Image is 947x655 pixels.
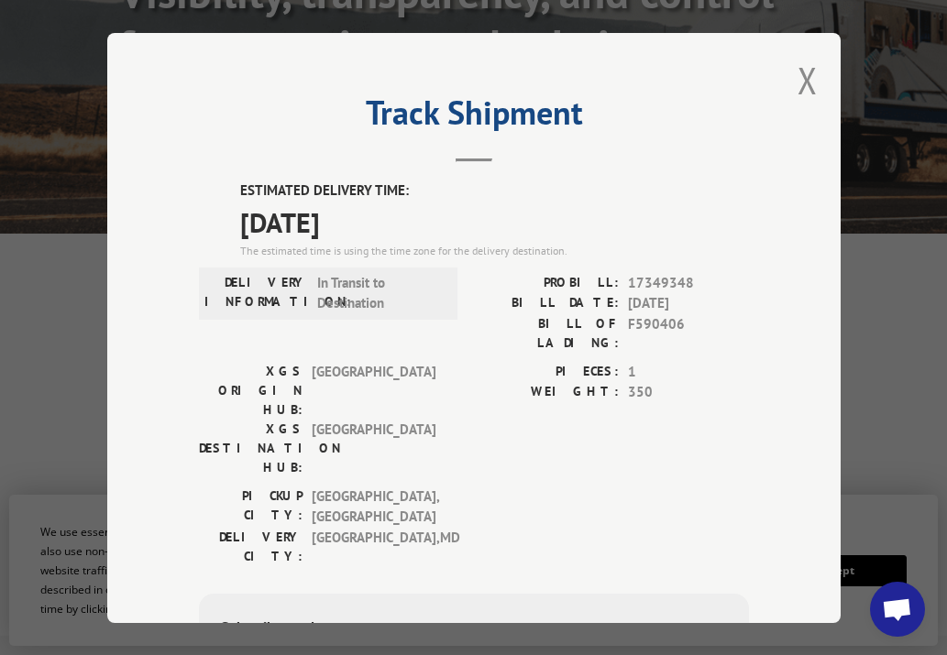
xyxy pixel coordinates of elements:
[312,527,435,565] span: [GEOGRAPHIC_DATA] , MD
[474,313,619,352] label: BILL OF LADING:
[199,527,303,565] label: DELIVERY CITY:
[240,242,749,258] div: The estimated time is using the time zone for the delivery destination.
[317,272,441,313] span: In Transit to Destination
[240,201,749,242] span: [DATE]
[474,293,619,314] label: BILL DATE:
[199,100,749,135] h2: Track Shipment
[628,382,749,403] span: 350
[628,293,749,314] span: [DATE]
[628,313,749,352] span: F590406
[798,56,818,104] button: Close modal
[221,615,727,641] div: Subscribe to alerts
[870,582,925,637] div: Open chat
[204,272,308,313] label: DELIVERY INFORMATION:
[312,419,435,476] span: [GEOGRAPHIC_DATA]
[312,486,435,527] span: [GEOGRAPHIC_DATA] , [GEOGRAPHIC_DATA]
[474,361,619,382] label: PIECES:
[312,361,435,419] span: [GEOGRAPHIC_DATA]
[628,272,749,293] span: 17349348
[474,382,619,403] label: WEIGHT:
[199,419,303,476] label: XGS DESTINATION HUB:
[199,361,303,419] label: XGS ORIGIN HUB:
[474,272,619,293] label: PROBILL:
[199,486,303,527] label: PICKUP CITY:
[628,361,749,382] span: 1
[240,180,749,202] label: ESTIMATED DELIVERY TIME:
